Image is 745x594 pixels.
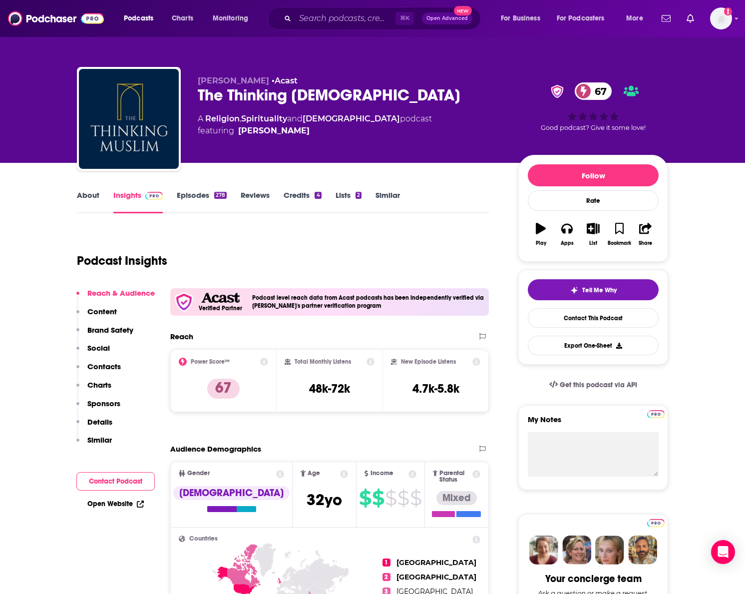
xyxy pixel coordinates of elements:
span: 1 [382,559,390,567]
span: [GEOGRAPHIC_DATA] [396,573,476,582]
a: About [77,190,99,213]
span: For Podcasters [557,11,605,25]
a: Religion [205,114,240,123]
button: Social [76,343,110,362]
input: Search podcasts, credits, & more... [295,10,395,26]
button: Contacts [76,362,121,380]
img: Sydney Profile [529,536,558,565]
a: Get this podcast via API [541,373,645,397]
div: 2 [356,192,362,199]
a: Charts [165,10,199,26]
button: Share [633,216,659,252]
a: 67 [575,82,612,100]
button: tell me why sparkleTell Me Why [528,279,659,300]
h2: Total Monthly Listens [295,358,351,365]
div: 278 [214,192,227,199]
img: verified Badge [548,85,567,98]
span: Income [371,470,393,477]
button: Contact Podcast [76,472,155,491]
span: and [287,114,303,123]
a: Similar [375,190,400,213]
img: The Thinking Muslim [79,69,179,169]
a: Lists2 [336,190,362,213]
button: open menu [619,10,656,26]
span: Age [308,470,320,477]
h5: Verified Partner [199,305,242,311]
p: Reach & Audience [87,288,155,298]
button: Sponsors [76,399,120,417]
span: featuring [198,125,432,137]
img: Barbara Profile [562,536,591,565]
img: Acast [201,293,239,303]
img: Podchaser Pro [145,192,163,200]
span: ⌘ K [395,12,414,25]
span: $ [372,490,384,506]
span: Good podcast? Give it some love! [541,124,646,131]
span: $ [397,490,409,506]
span: Get this podcast via API [560,381,637,389]
span: Gender [187,470,210,477]
a: Episodes278 [177,190,227,213]
img: Podchaser - Follow, Share and Rate Podcasts [8,9,104,28]
button: Apps [554,216,580,252]
button: Follow [528,164,659,186]
img: tell me why sparkle [570,286,578,294]
p: Social [87,343,110,353]
button: Content [76,307,117,325]
a: Contact This Podcast [528,308,659,328]
span: $ [385,490,396,506]
button: Similar [76,435,112,454]
div: Rate [528,190,659,211]
a: Pro website [647,409,665,418]
span: $ [359,490,371,506]
button: open menu [206,10,261,26]
button: open menu [117,10,166,26]
p: Details [87,417,112,427]
div: [PERSON_NAME] [238,125,310,137]
svg: Add a profile image [724,7,732,15]
div: Share [639,240,652,246]
span: Monitoring [213,11,248,25]
h3: 48k-72k [309,381,350,396]
a: Show notifications dropdown [658,10,675,27]
a: Credits4 [284,190,321,213]
a: Reviews [241,190,270,213]
img: verfied icon [174,292,194,312]
button: Open AdvancedNew [422,12,472,24]
span: Open Advanced [426,16,468,21]
span: Logged in as Isla [710,7,732,29]
button: open menu [550,10,619,26]
img: Jules Profile [595,536,624,565]
span: Tell Me Why [582,286,617,294]
a: [DEMOGRAPHIC_DATA] [303,114,400,123]
span: Countries [189,536,218,542]
p: Similar [87,435,112,445]
button: List [580,216,606,252]
div: Search podcasts, credits, & more... [277,7,490,30]
label: My Notes [528,415,659,432]
span: More [626,11,643,25]
div: Bookmark [608,240,631,246]
span: 67 [585,82,612,100]
span: 2 [382,573,390,581]
h2: Audience Demographics [170,444,261,454]
p: Charts [87,380,111,390]
div: Open Intercom Messenger [711,540,735,564]
a: Spirituality [241,114,287,123]
h2: Reach [170,332,193,341]
a: Show notifications dropdown [683,10,698,27]
button: Show profile menu [710,7,732,29]
p: Brand Safety [87,325,133,335]
img: Jon Profile [628,536,657,565]
span: [GEOGRAPHIC_DATA] [396,558,476,567]
div: List [589,240,597,246]
div: [DEMOGRAPHIC_DATA] [173,486,290,500]
h3: 4.7k-5.8k [412,381,459,396]
p: Sponsors [87,399,120,408]
p: Contacts [87,362,121,371]
span: 32 yo [307,490,342,510]
h4: Podcast level reach data from Acast podcasts has been independently verified via [PERSON_NAME]'s ... [252,294,485,309]
h2: New Episode Listens [401,358,456,365]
